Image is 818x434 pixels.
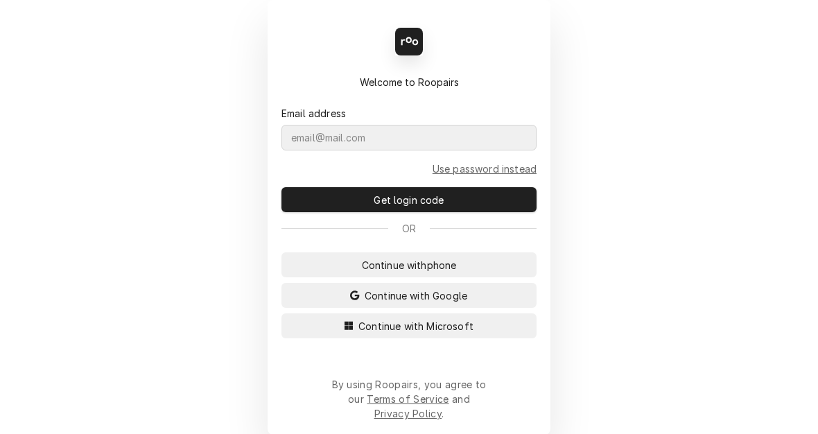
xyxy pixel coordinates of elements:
[281,187,537,212] button: Get login code
[281,106,346,121] label: Email address
[356,319,476,333] span: Continue with Microsoft
[362,288,470,303] span: Continue with Google
[281,252,537,277] button: Continue withphone
[374,408,442,419] a: Privacy Policy
[367,393,449,405] a: Terms of Service
[359,258,460,272] span: Continue with phone
[371,193,446,207] span: Get login code
[281,75,537,89] div: Welcome to Roopairs
[281,221,537,236] div: Or
[281,125,537,150] input: email@mail.com
[281,313,537,338] button: Continue with Microsoft
[433,162,537,176] a: Go to Email and password form
[281,283,537,308] button: Continue with Google
[331,377,487,421] div: By using Roopairs, you agree to our and .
